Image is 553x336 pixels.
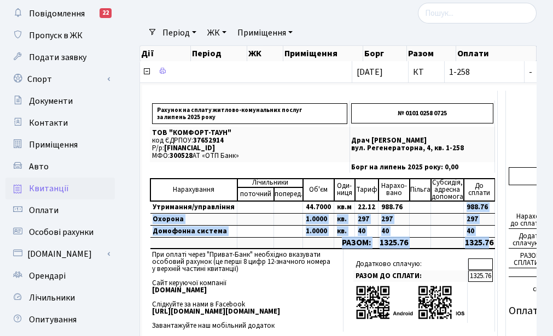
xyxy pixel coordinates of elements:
td: До cплати [464,179,495,201]
td: Лічильники [237,179,303,187]
span: 1-258 [449,68,520,76]
td: 1325.76 [468,270,493,282]
span: 37652914 [193,135,224,145]
b: [DOMAIN_NAME] [152,285,207,295]
td: РАЗОМ: [334,237,379,249]
span: Повідомлення [29,8,85,20]
a: Документи [5,90,115,112]
td: поперед. [274,187,303,201]
p: Рахунок на сплату житлово-комунальних послуг за липень 2025 року [152,103,347,124]
p: МФО: АТ «ОТП Банк» [152,152,347,160]
a: Приміщення [5,134,115,156]
td: 297 [464,213,495,225]
td: поточний [237,187,274,201]
th: Борг [363,46,407,61]
th: ЖК [247,46,283,61]
td: Нарахо- вано [379,179,410,201]
a: Приміщення [233,23,297,42]
td: Тариф [355,179,379,201]
th: Дії [140,46,191,61]
td: Домофонна система [150,225,237,237]
input: Пошук... [418,3,537,23]
a: Особові рахунки [5,221,115,243]
span: Особові рахунки [29,226,94,238]
span: - [529,66,532,78]
td: При оплаті через "Приват-Банк" необхідно вказувати особовий рахунок (це перші 8 цифр 12-значного ... [150,249,344,332]
td: Об'єм [303,179,334,201]
a: Оплати [5,199,115,221]
th: Період [191,46,247,61]
a: Спорт [5,68,115,90]
td: 988.76 [379,201,410,214]
td: 1325.76 [379,237,410,249]
span: 300528 [170,151,193,161]
span: Квитанції [29,182,69,194]
td: Субсидія, адресна допомога [431,179,464,201]
a: Період [158,23,201,42]
td: кв.м [334,201,355,214]
th: Приміщення [283,46,364,61]
td: РАЗОМ ДО СПЛАТИ: [353,270,468,282]
a: Авто [5,156,115,178]
th: Оплати [456,46,537,61]
td: 297 [379,213,410,225]
a: Повідомлення22 [5,3,115,25]
span: Пропуск в ЖК [29,30,83,42]
td: Охорона [150,213,237,225]
b: [URL][DOMAIN_NAME][DOMAIN_NAME] [152,306,280,316]
p: Борг на липень 2025 року: 0,00 [351,164,493,171]
span: Орендарі [29,270,66,282]
td: 40 [379,225,410,237]
span: [FINANCIAL_ID] [164,143,215,153]
p: Драч [PERSON_NAME] [351,137,493,144]
td: 1.0000 [303,213,334,225]
td: Утримання/управління [150,201,237,214]
a: ЖК [203,23,231,42]
th: Разом [407,46,456,61]
td: 44.7000 [303,201,334,214]
span: Оплати [29,204,59,216]
span: Контакти [29,117,68,129]
a: Пропуск в ЖК [5,25,115,46]
span: [DATE] [357,66,383,78]
td: 40 [464,225,495,237]
td: 297 [355,213,379,225]
div: 22 [100,8,112,18]
td: Пільга [410,179,431,201]
td: 988.76 [464,201,495,214]
td: 1.0000 [303,225,334,237]
span: Авто [29,161,49,173]
td: Оди- ниця [334,179,355,201]
td: 22.12 [355,201,379,214]
p: Р/р: [152,145,347,152]
td: кв. [334,213,355,225]
a: Опитування [5,309,115,331]
img: apps-qrcodes.png [356,285,465,320]
span: Документи [29,95,73,107]
p: ТОВ "КОМФОРТ-ТАУН" [152,129,347,137]
p: вул. Регенераторна, 4, кв. 1-258 [351,145,493,152]
span: Опитування [29,314,77,326]
a: Контакти [5,112,115,134]
span: Подати заявку [29,51,86,63]
a: Подати заявку [5,46,115,68]
td: 1325.76 [464,237,495,249]
td: Додатково сплачую: [353,258,468,270]
span: Приміщення [29,139,78,151]
p: код ЄДРПОУ: [152,137,347,144]
a: Лічильники [5,287,115,309]
span: Лічильники [29,292,75,304]
span: КТ [413,68,440,76]
a: Квитанції [5,178,115,199]
td: кв. [334,225,355,237]
td: 40 [355,225,379,237]
a: Орендарі [5,265,115,287]
a: [DOMAIN_NAME] [5,243,115,265]
p: № 0101 0258 0725 [351,103,493,123]
td: Нарахування [150,179,237,201]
